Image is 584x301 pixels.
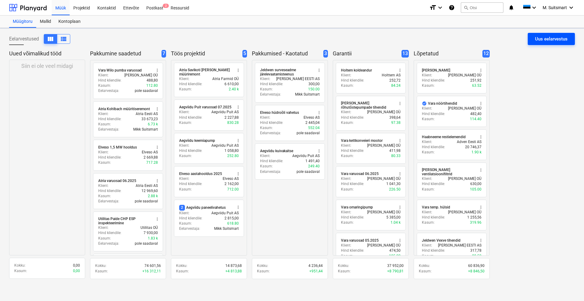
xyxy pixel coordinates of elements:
[260,169,281,174] p: Eelarvestaja :
[382,73,401,78] p: Holttem AS
[470,187,481,192] p: 105.00
[470,248,481,253] p: 317,78
[422,83,435,88] p: Kasum :
[223,176,239,181] p: Elveso AS
[422,139,432,145] p: Klient :
[398,171,402,176] span: more_vert
[341,115,364,120] p: Hind kliendile :
[98,88,119,93] p: Eelarvestaja :
[227,187,239,192] p: 712.00
[98,111,109,117] p: Klient :
[386,215,401,220] p: 5 385,00
[242,50,247,58] span: 5
[257,263,268,268] p: Kokku :
[422,210,432,215] p: Klient :
[422,220,435,225] p: Kasum :
[468,269,485,274] p: + 8 846,50
[341,181,364,187] p: Hind kliendile :
[295,92,320,97] p: Mikk Suitsmart
[229,87,239,92] p: 2.40 k
[214,226,239,231] p: Mikk Suitsmart
[98,188,121,194] p: Hind kliendile :
[146,160,158,165] p: 717.28
[478,168,483,173] span: more_vert
[98,236,111,241] p: Kasum :
[144,155,158,160] p: 2 669,88
[73,263,80,268] p: 0,00
[227,153,239,159] p: 252.80
[179,87,192,92] p: Kasum :
[179,138,215,143] div: Aegviidu keemiapump
[389,187,401,192] p: 226.50
[179,143,189,148] p: Klient :
[90,50,159,58] p: Pakkumine saadetud
[147,78,158,83] p: 488,80
[224,115,239,120] p: 2 227,88
[98,183,109,188] p: Klient :
[422,101,427,106] span: Märgi kui tegemata
[142,150,158,155] p: Elveso AS
[448,210,481,215] p: [PERSON_NAME] OÜ
[135,199,158,204] p: pole saadaval
[341,110,351,115] p: Klient :
[179,105,231,110] div: Aegviidu Puit varuosad 07.2025
[176,263,187,268] p: Kokku :
[438,243,481,248] p: [PERSON_NAME] EESTI AS
[36,16,55,28] a: Mallid
[136,183,158,188] p: Atria Eesti AS
[422,181,445,187] p: Hind kliendile :
[333,50,399,58] p: Garantii
[98,178,136,183] div: Atria varuosad 06.2025
[387,263,404,268] p: 37 952,00
[341,210,351,215] p: Klient :
[414,50,480,58] p: Lõpetatud
[422,243,432,248] p: Klient :
[73,268,80,274] p: 0,00
[367,176,401,181] p: [PERSON_NAME] OÜ
[260,68,313,76] div: Jeldwen surveseadme järelevaatamisteenus
[55,16,84,28] a: Kontoplaan
[98,78,121,83] p: Hind kliendile :
[236,68,241,73] span: more_vert
[179,76,189,82] p: Klient :
[260,92,281,97] p: Eelarvestaja :
[155,178,160,183] span: more_vert
[179,181,202,187] p: Hind kliendile :
[401,50,409,58] span: 13
[341,205,373,210] div: Vara omaringipump
[21,62,73,70] p: Siin ei ole veel midagi
[422,187,435,192] p: Kasum :
[341,143,351,148] p: Klient :
[98,117,121,122] p: Hind kliendile :
[341,73,351,78] p: Klient :
[317,149,322,153] span: more_vert
[472,254,481,259] p: 88.50
[176,269,189,274] p: Kasum :
[308,263,323,268] p: 4 236,44
[179,115,202,120] p: Hind kliendile :
[260,149,293,153] div: Aegviidu kuivakaitse
[257,269,270,274] p: Kasum :
[341,83,354,88] p: Kasum :
[422,238,461,243] div: Jeldwen Vexve tihendid
[341,254,354,259] p: Kasum :
[260,115,270,120] p: Klient :
[224,82,239,87] p: 6 610,00
[305,159,320,164] p: 1 491,40
[341,120,354,125] p: Kasum :
[422,205,450,210] div: Vara temp. hülsid
[398,68,402,73] span: more_vert
[419,269,432,274] p: Kasum :
[144,230,158,236] p: 7 930,00
[144,263,161,268] p: 74 601,56
[179,68,232,76] div: Atria Savikoti [PERSON_NAME] müüriremont
[305,120,320,125] p: 2 445,04
[468,263,485,268] p: 60 836,90
[236,105,241,110] span: more_vert
[171,50,240,58] p: Töös projektid
[212,76,239,82] p: Atria Farmid OÜ
[308,87,320,92] p: 150.00
[98,73,109,78] p: Klient :
[422,106,432,111] p: Klient :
